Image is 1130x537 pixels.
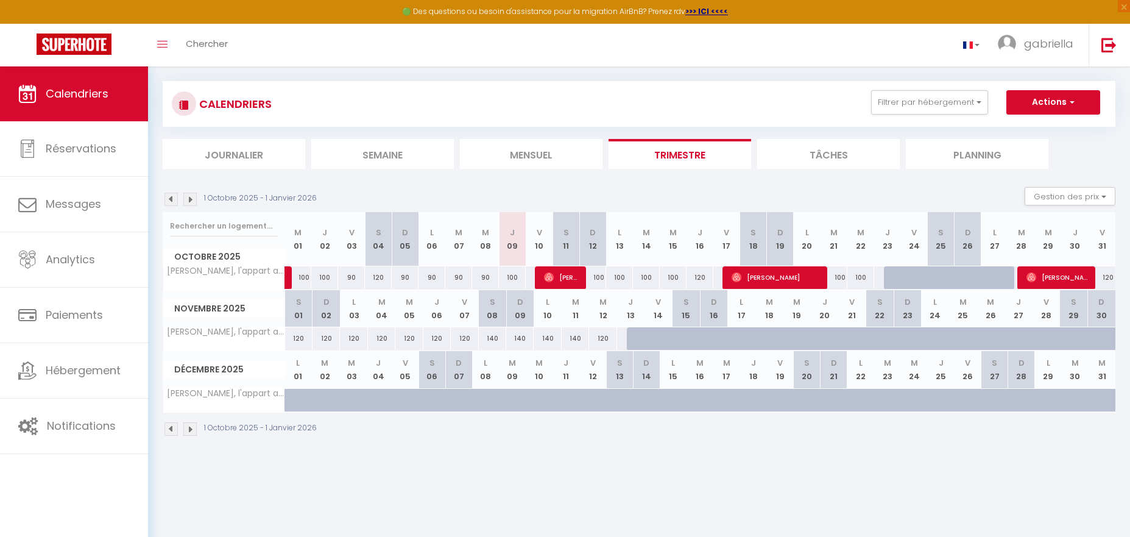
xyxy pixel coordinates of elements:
div: 120 [285,327,313,350]
abbr: V [349,227,355,238]
abbr: L [546,296,549,308]
th: 04 [365,351,392,388]
abbr: L [1047,357,1050,369]
abbr: V [965,357,970,369]
th: 28 [1032,290,1059,327]
abbr: D [1019,357,1025,369]
th: 01 [285,290,313,327]
abbr: V [911,227,917,238]
span: Chercher [186,37,228,50]
div: 120 [365,266,392,289]
abbr: V [724,227,729,238]
abbr: J [939,357,944,369]
th: 24 [901,212,928,266]
abbr: D [590,227,596,238]
div: 90 [338,266,365,289]
abbr: L [618,227,621,238]
div: 100 [285,266,312,289]
abbr: S [683,296,689,308]
th: 02 [313,290,340,327]
abbr: D [1098,296,1104,308]
div: 100 [579,266,606,289]
abbr: D [517,296,523,308]
abbr: S [563,227,569,238]
abbr: V [849,296,855,308]
span: [PERSON_NAME] [544,266,580,289]
th: 25 [949,290,976,327]
abbr: L [805,227,809,238]
abbr: S [992,357,997,369]
abbr: L [740,296,743,308]
th: 23 [894,290,921,327]
abbr: M [455,227,462,238]
abbr: J [1073,227,1078,238]
th: 30 [1062,351,1089,388]
th: 07 [445,351,472,388]
th: 30 [1087,290,1115,327]
abbr: D [323,296,330,308]
div: 120 [687,266,713,289]
abbr: J [1016,296,1021,308]
th: 14 [633,212,660,266]
abbr: V [590,357,596,369]
th: 08 [479,290,506,327]
abbr: D [831,357,837,369]
div: 140 [506,327,534,350]
span: [PERSON_NAME], l'appart azur Joliette [165,389,287,398]
th: 30 [1062,212,1089,266]
abbr: S [804,357,810,369]
abbr: M [378,296,386,308]
input: Rechercher un logement... [170,215,278,237]
div: 140 [562,327,589,350]
button: Actions [1006,90,1100,115]
th: 06 [423,290,451,327]
th: 19 [767,212,794,266]
th: 10 [526,212,553,266]
img: ... [998,35,1016,53]
abbr: D [905,296,911,308]
th: 29 [1035,351,1062,388]
div: 120 [395,327,423,350]
abbr: L [296,357,300,369]
th: 13 [606,351,633,388]
th: 12 [579,212,606,266]
th: 11 [553,212,579,266]
abbr: S [877,296,883,308]
li: Journalier [163,139,305,169]
abbr: M [482,227,489,238]
span: Décembre 2025 [163,361,284,379]
abbr: J [822,296,827,308]
th: 27 [981,351,1008,388]
th: 09 [499,351,526,388]
abbr: D [643,357,649,369]
abbr: M [959,296,967,308]
th: 02 [311,351,338,388]
th: 26 [955,351,981,388]
div: 120 [1089,266,1115,289]
li: Planning [906,139,1048,169]
a: >>> ICI <<<< [685,6,728,16]
th: 01 [285,212,312,266]
span: [PERSON_NAME] [732,266,821,289]
th: 09 [506,290,534,327]
abbr: M [1018,227,1025,238]
div: 140 [534,327,561,350]
li: Trimestre [609,139,751,169]
abbr: J [628,296,633,308]
th: 21 [821,351,847,388]
abbr: S [490,296,495,308]
th: 03 [340,290,367,327]
img: Super Booking [37,34,111,55]
th: 18 [755,290,783,327]
abbr: S [750,227,756,238]
button: Filtrer par hébergement [871,90,988,115]
th: 12 [589,290,616,327]
div: 100 [847,266,874,289]
th: 18 [740,351,767,388]
th: 08 [472,212,499,266]
th: 05 [395,290,423,327]
th: 17 [728,290,755,327]
th: 16 [687,351,713,388]
span: Octobre 2025 [163,248,284,266]
abbr: S [429,357,435,369]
